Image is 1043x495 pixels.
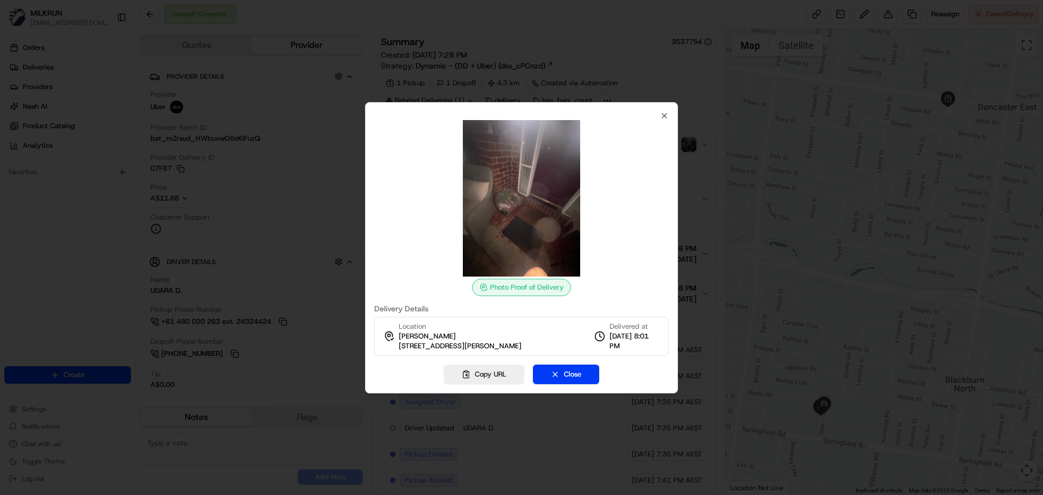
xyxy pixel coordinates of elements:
[472,279,571,296] div: Photo Proof of Delivery
[533,365,599,384] button: Close
[610,331,659,351] span: [DATE] 8:01 PM
[399,331,456,341] span: [PERSON_NAME]
[443,120,600,277] img: photo_proof_of_delivery image
[374,305,669,312] label: Delivery Details
[610,322,659,331] span: Delivered at
[399,341,521,351] span: [STREET_ADDRESS][PERSON_NAME]
[444,365,524,384] button: Copy URL
[399,322,426,331] span: Location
